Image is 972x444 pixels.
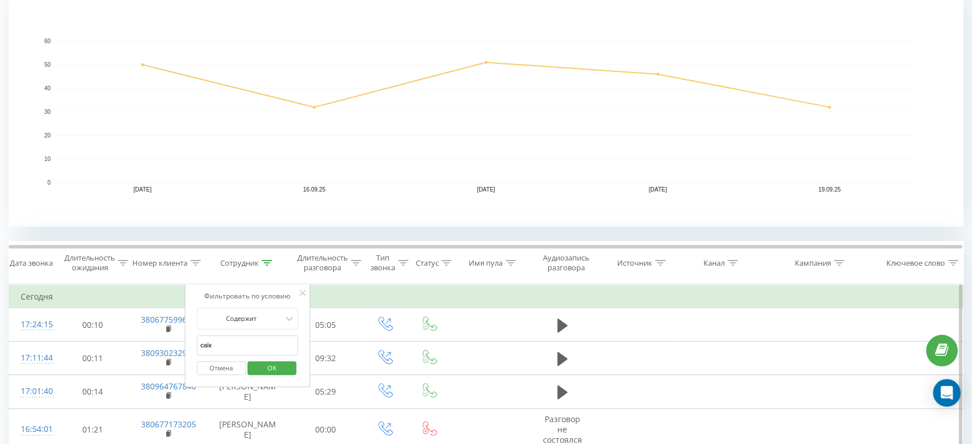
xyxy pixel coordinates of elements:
td: 00:11 [56,342,129,375]
td: [PERSON_NAME] [206,375,288,408]
div: Кампания [795,258,831,268]
button: Отмена [197,361,246,376]
text: [DATE] [133,186,152,193]
text: [DATE] [477,186,495,193]
td: 09:32 [289,342,362,375]
text: 40 [44,85,51,91]
a: 380930232992 [141,347,196,358]
div: Тип звонка [370,253,395,273]
text: 19.09.25 [818,186,841,193]
div: Open Intercom Messenger [933,379,960,407]
td: 05:05 [289,308,362,342]
text: 30 [44,109,51,115]
div: Статус [415,258,438,268]
div: 17:01:40 [21,380,44,403]
text: 60 [44,38,51,44]
div: Фильтровать по условию [197,290,298,302]
div: 17:24:15 [21,313,44,336]
text: 50 [44,62,51,68]
div: Номер клиента [132,258,187,268]
a: 380964767840 [141,381,196,392]
div: Аудиозапись разговора [537,253,595,273]
div: Сотрудник [220,258,259,268]
text: 20 [44,132,51,139]
td: 00:14 [56,375,129,408]
div: Длительность ожидания [64,253,115,273]
div: Дата звонка [10,258,53,268]
input: Введите значение [197,335,298,355]
div: Длительность разговора [297,253,348,273]
td: 05:29 [289,375,362,408]
text: 10 [44,156,51,162]
text: 0 [47,179,51,186]
a: 380677599625 [141,314,196,325]
span: OK [256,359,288,377]
div: 16:54:01 [21,418,44,441]
div: Имя пула [469,258,503,268]
button: OK [247,361,296,376]
div: Канал [703,258,725,268]
div: Ключевое слово [886,258,945,268]
td: 00:10 [56,308,129,342]
td: Сегодня [9,285,963,308]
a: 380677173205 [141,419,196,430]
div: Источник [617,258,652,268]
text: 16.09.25 [303,186,326,193]
div: 17:11:44 [21,347,44,369]
text: [DATE] [649,186,667,193]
